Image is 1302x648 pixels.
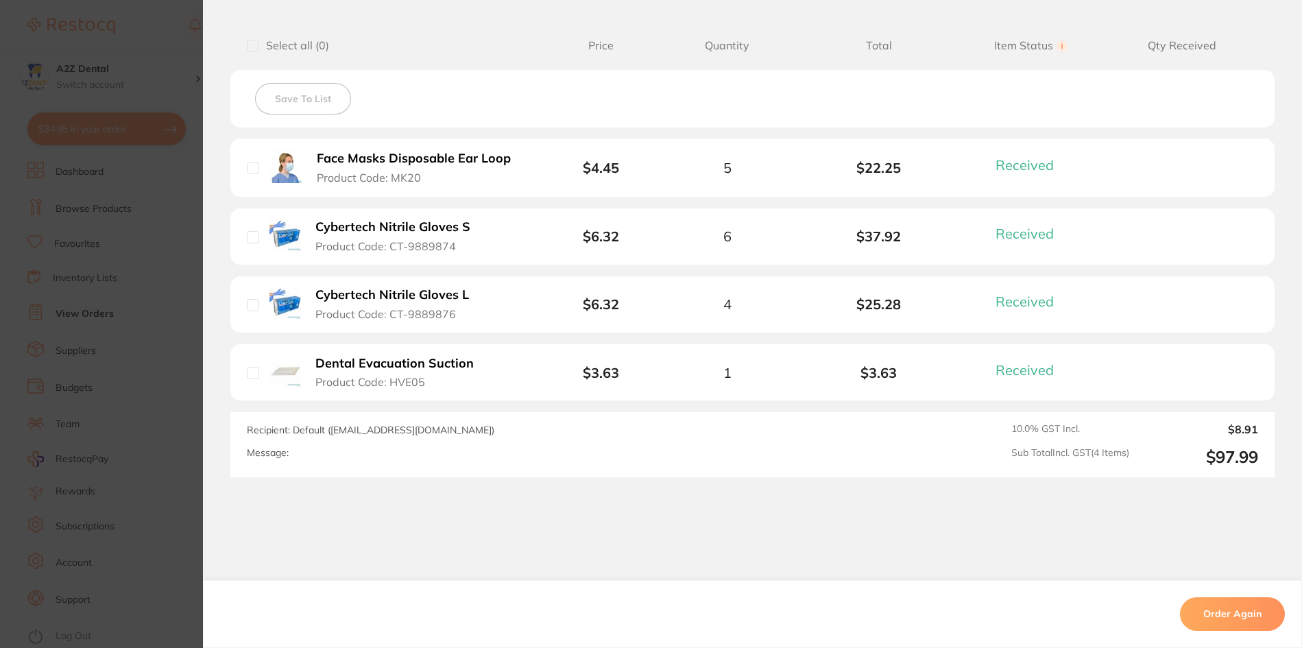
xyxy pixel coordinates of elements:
[996,361,1054,379] span: Received
[315,357,474,371] b: Dental Evacuation Suction
[991,156,1070,173] button: Received
[1011,447,1129,467] span: Sub Total Incl. GST ( 4 Items)
[1140,423,1258,435] output: $8.91
[803,365,954,381] b: $3.63
[723,296,732,312] span: 4
[269,219,301,251] img: Cybertech Nitrile Gloves S
[269,149,302,182] img: Face Masks Disposable Ear Loop
[996,293,1054,310] span: Received
[583,296,619,313] b: $6.32
[247,447,289,459] label: Message:
[247,424,494,436] span: Recipient: Default ( [EMAIL_ADDRESS][DOMAIN_NAME] )
[21,29,254,74] div: message notification from Restocq, 1h ago. Trisha was able to speak with Leonie regarding this is...
[60,40,237,132] span: [PERSON_NAME] was able to speak with [PERSON_NAME] regarding this issue, and is coordinating with...
[651,39,803,52] span: Quantity
[1140,447,1258,467] output: $97.99
[991,361,1070,379] button: Received
[317,152,511,166] b: Face Masks Disposable Ear Loop
[996,225,1054,242] span: Received
[723,365,732,381] span: 1
[315,288,469,302] b: Cybertech Nitrile Gloves L
[31,41,53,63] img: Profile image for Restocq
[583,159,619,176] b: $4.45
[259,39,329,52] span: Select all ( 0 )
[60,53,237,65] p: Message from Restocq, sent 1h ago
[315,376,425,388] span: Product Code: HVE05
[269,287,301,319] img: Cybertech Nitrile Gloves L
[803,228,954,244] b: $37.92
[991,293,1070,310] button: Received
[311,219,487,253] button: Cybertech Nitrile Gloves S Product Code: CT-9889874
[803,39,954,52] span: Total
[311,356,490,389] button: Dental Evacuation Suction Product Code: HVE05
[315,220,470,235] b: Cybertech Nitrile Gloves S
[803,160,954,176] b: $22.25
[723,228,732,244] span: 6
[315,308,456,320] span: Product Code: CT-9889876
[551,39,652,52] span: Price
[311,287,485,321] button: Cybertech Nitrile Gloves L Product Code: CT-9889876
[996,156,1054,173] span: Received
[313,151,526,184] button: Face Masks Disposable Ear Loop Product Code: MK20
[583,364,619,381] b: $3.63
[1011,423,1129,435] span: 10.0 % GST Incl.
[991,225,1070,242] button: Received
[1107,39,1258,52] span: Qty Received
[255,83,351,115] button: Save To List
[723,160,732,176] span: 5
[269,355,301,387] img: Dental Evacuation Suction
[1180,598,1285,631] button: Order Again
[803,296,954,312] b: $25.28
[315,240,456,252] span: Product Code: CT-9889874
[955,39,1107,52] span: Item Status
[583,228,619,245] b: $6.32
[317,171,421,184] span: Product Code: MK20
